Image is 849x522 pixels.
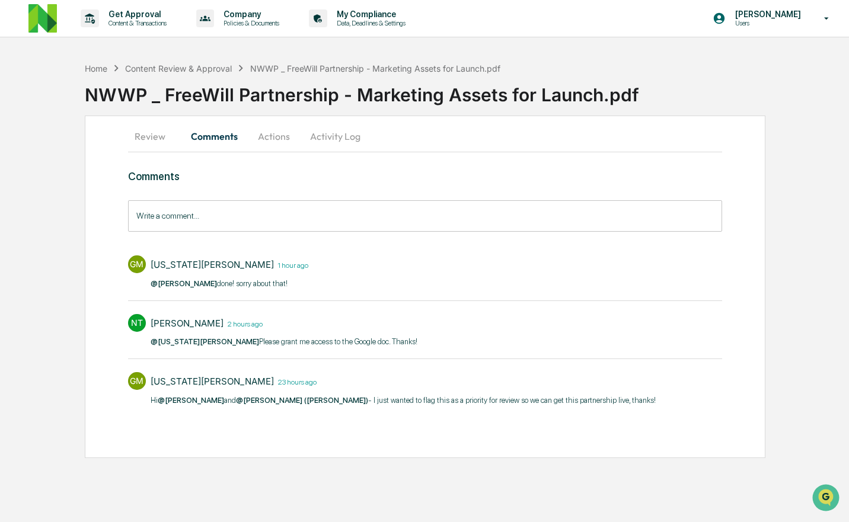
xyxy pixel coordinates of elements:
p: Policies & Documents [214,19,285,27]
time: Thursday, September 25, 2025 at 9:42:50 AM EDT [274,260,308,270]
p: [PERSON_NAME] [726,9,807,19]
p: done! sorry about that!​ [151,278,308,290]
span: @[PERSON_NAME] ([PERSON_NAME]) [236,396,368,405]
button: Review [128,122,181,150]
div: 🔎 [12,173,21,182]
span: Pylon [118,201,143,210]
div: 🖐️ [12,150,21,160]
img: logo [28,4,57,33]
div: NWWP _ FreeWill Partnership - Marketing Assets for Launch.pdf [85,75,849,105]
p: Get Approval [99,9,173,19]
span: @[PERSON_NAME] [151,279,217,288]
time: Thursday, September 25, 2025 at 9:35:59 AM EDT [224,318,263,328]
iframe: Open customer support [811,483,843,515]
div: Content Review & Approval [125,63,232,73]
span: Preclearance [24,149,76,161]
span: Data Lookup [24,172,75,184]
p: How can we help? [12,25,216,44]
button: Actions [247,122,301,150]
div: [US_STATE][PERSON_NAME] [151,376,274,387]
div: 🗄️ [86,150,95,160]
div: GM [128,255,146,273]
div: [PERSON_NAME] [151,318,224,329]
span: Attestations [98,149,147,161]
div: Start new chat [40,91,194,103]
a: Powered byPylon [84,200,143,210]
div: Home [85,63,107,73]
p: Content & Transactions [99,19,173,27]
div: secondary tabs example [128,122,722,150]
p: Company [214,9,285,19]
a: 🗄️Attestations [81,145,152,166]
button: Start new chat [202,94,216,108]
div: NT [128,314,146,332]
p: Please grant me access to the Google doc. Thanks!​ [151,336,417,348]
p: Data, Deadlines & Settings [327,19,411,27]
img: 1746055101610-c473b297-6a78-478c-a979-82029cc54cd1 [12,91,33,112]
a: 🖐️Preclearance [7,145,81,166]
button: Comments [181,122,247,150]
div: [US_STATE][PERSON_NAME] [151,259,274,270]
p: Hi and - I just wanted to flag this as a priority for review so we can get this partnership live,... [151,395,658,406]
time: Wednesday, September 24, 2025 at 11:57:55 AM EDT [274,376,317,386]
div: We're available if you need us! [40,103,150,112]
h3: Comments [128,170,722,182]
span: @[PERSON_NAME] [158,396,224,405]
div: NWWP _ FreeWill Partnership - Marketing Assets for Launch.pdf [250,63,500,73]
button: Activity Log [301,122,370,150]
div: GM [128,372,146,390]
a: 🔎Data Lookup [7,167,79,188]
p: My Compliance [327,9,411,19]
span: @[US_STATE][PERSON_NAME] [151,337,259,346]
p: Users [726,19,807,27]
